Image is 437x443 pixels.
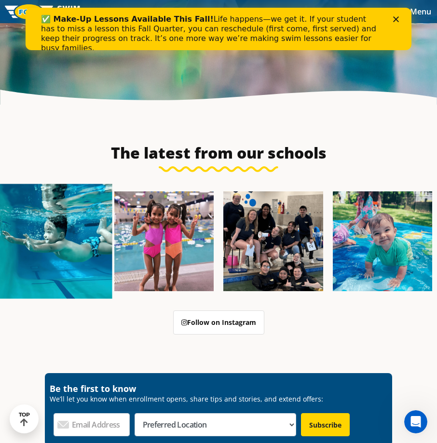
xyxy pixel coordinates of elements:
[301,413,350,436] input: Subscribe
[114,191,214,291] img: Fa25-Website-Images-8-600x600.jpg
[15,7,188,16] b: ✅ Make-Up Lessons Available This Fall!
[19,412,30,427] div: TOP
[173,310,264,335] a: Follow on Instagram
[5,4,87,19] img: FOSS Swim School Logo
[368,9,377,14] div: Close
[50,394,387,403] p: We’ll let you know when enrollment opens, share tips and stories, and extend offers:
[223,191,323,291] img: Fa25-Website-Images-2-600x600.png
[15,7,355,45] div: Life happens—we get it. If your student has to miss a lesson this Fall Quarter, you can reschedul...
[404,410,427,433] iframe: Intercom live chat
[404,4,437,19] button: Toggle navigation
[50,383,387,394] h4: Be the first to know
[410,6,431,17] span: Menu
[54,413,130,436] input: Email Address
[333,191,433,291] img: Fa25-Website-Images-600x600.png
[26,8,411,50] iframe: Intercom live chat banner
